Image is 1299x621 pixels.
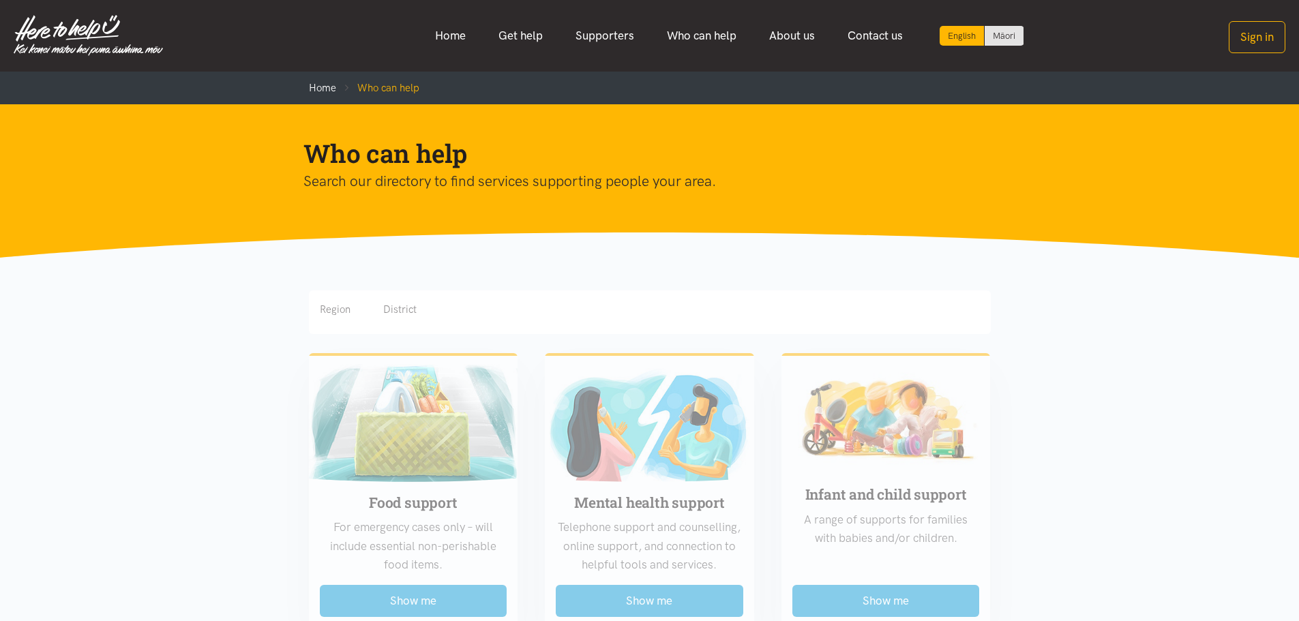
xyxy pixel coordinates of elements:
[940,26,1024,46] div: Language toggle
[753,21,831,50] a: About us
[320,301,350,318] div: Region
[419,21,482,50] a: Home
[985,26,1024,46] a: Switch to Te Reo Māori
[1229,21,1285,53] button: Sign in
[336,80,419,96] li: Who can help
[482,21,559,50] a: Get help
[651,21,753,50] a: Who can help
[831,21,919,50] a: Contact us
[303,170,974,193] p: Search our directory to find services supporting people your area.
[309,82,336,94] a: Home
[383,301,417,318] div: District
[940,26,985,46] div: Current language
[14,15,163,56] img: Home
[559,21,651,50] a: Supporters
[303,137,974,170] h1: Who can help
